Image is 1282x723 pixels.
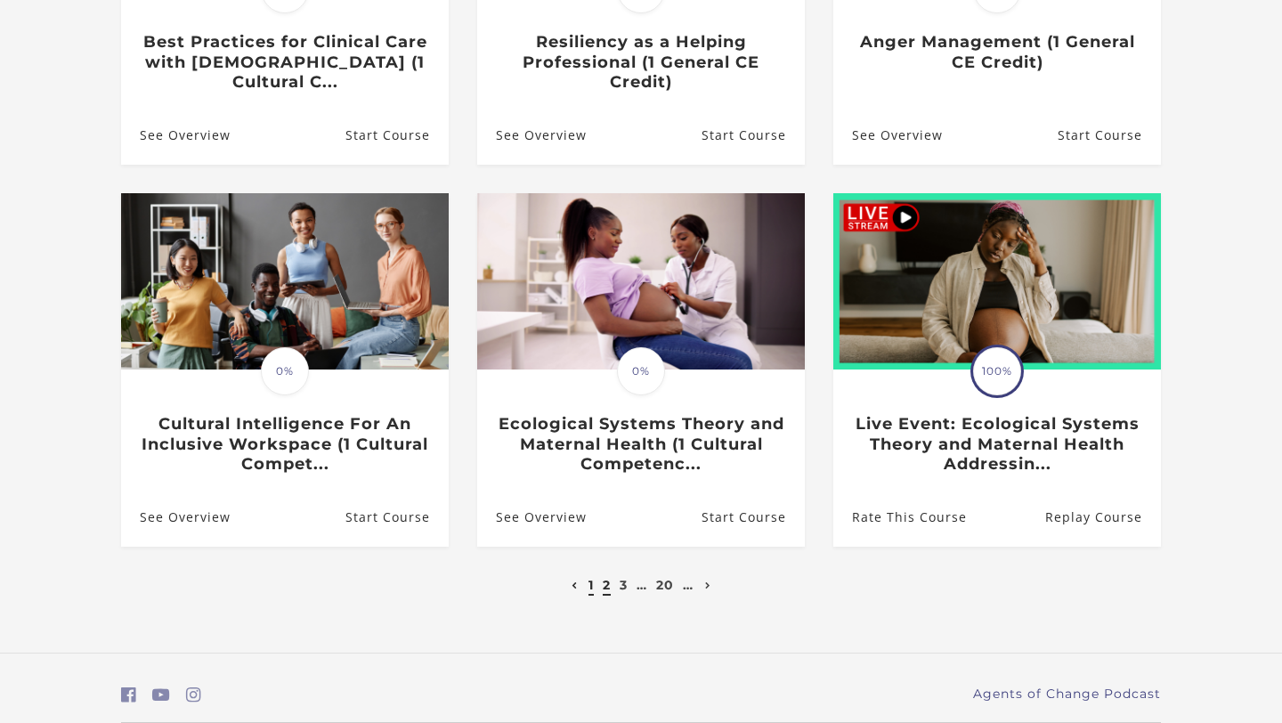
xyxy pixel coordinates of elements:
a: Anger Management (1 General CE Credit): See Overview [833,107,943,165]
a: Next page [701,577,716,593]
h3: Resiliency as a Helping Professional (1 General CE Credit) [496,32,785,93]
h3: Cultural Intelligence For An Inclusive Workspace (1 Cultural Compet... [140,414,429,475]
a: Ecological Systems Theory and Maternal Health (1 Cultural Competenc...: Resume Course [702,488,805,546]
a: 20 [656,577,674,593]
a: Best Practices for Clinical Care with Asian Americans (1 Cultural C...: See Overview [121,107,231,165]
a: Cultural Intelligence For An Inclusive Workspace (1 Cultural Compet...: See Overview [121,488,231,546]
h3: Best Practices for Clinical Care with [DEMOGRAPHIC_DATA] (1 Cultural C... [140,32,429,93]
i: https://www.youtube.com/c/AgentsofChangeTestPrepbyMeaganMitchell (Open in a new window) [152,686,170,703]
a: Anger Management (1 General CE Credit): Resume Course [1058,107,1161,165]
a: Ecological Systems Theory and Maternal Health (1 Cultural Competenc...: See Overview [477,488,587,546]
h3: Ecological Systems Theory and Maternal Health (1 Cultural Competenc... [496,414,785,475]
a: 3 [620,577,628,593]
a: 2 [603,577,611,593]
a: 1 [588,577,594,593]
a: https://www.youtube.com/c/AgentsofChangeTestPrepbyMeaganMitchell (Open in a new window) [152,682,170,708]
a: Resiliency as a Helping Professional (1 General CE Credit): See Overview [477,107,587,165]
a: Cultural Intelligence For An Inclusive Workspace (1 Cultural Compet...: Resume Course [345,488,449,546]
a: Resiliency as a Helping Professional (1 General CE Credit): Resume Course [702,107,805,165]
a: Live Event: Ecological Systems Theory and Maternal Health Addressin...: Resume Course [1045,488,1161,546]
i: https://www.instagram.com/agentsofchangeprep/ (Open in a new window) [186,686,201,703]
a: https://www.facebook.com/groups/aswbtestprep (Open in a new window) [121,682,136,708]
h3: Anger Management (1 General CE Credit) [852,32,1141,72]
a: … [683,577,694,593]
h3: Live Event: Ecological Systems Theory and Maternal Health Addressin... [852,414,1141,475]
a: Best Practices for Clinical Care with Asian Americans (1 Cultural C...: Resume Course [345,107,449,165]
a: … [637,577,647,593]
span: 0% [261,347,309,395]
i: https://www.facebook.com/groups/aswbtestprep (Open in a new window) [121,686,136,703]
span: 100% [973,347,1021,395]
a: https://www.instagram.com/agentsofchangeprep/ (Open in a new window) [186,682,201,708]
span: 0% [617,347,665,395]
a: Agents of Change Podcast [973,685,1161,703]
a: Live Event: Ecological Systems Theory and Maternal Health Addressin...: Rate This Course [833,488,967,546]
